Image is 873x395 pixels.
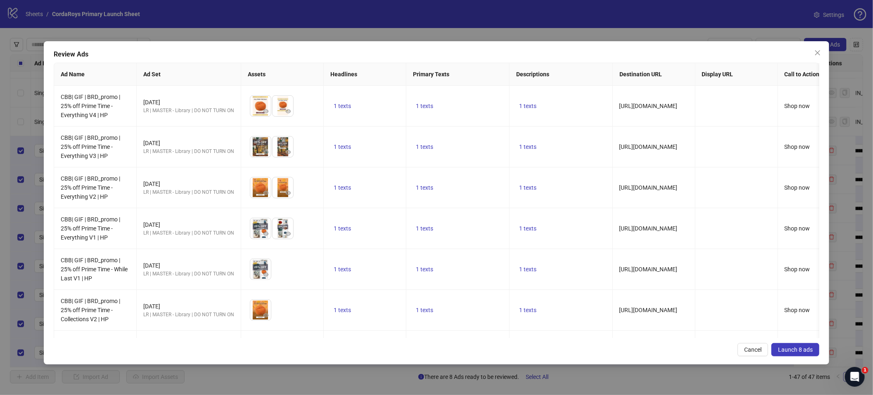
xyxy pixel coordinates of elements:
img: Asset 2 [273,177,293,198]
span: 1 texts [334,103,351,109]
div: LR | MASTER - Library | DO NOT TURN ON [143,107,234,115]
span: Cancel [744,346,762,353]
span: [URL][DOMAIN_NAME] [619,307,678,313]
button: 1 texts [413,142,437,152]
button: Cancel [738,343,768,356]
span: 1 texts [416,266,434,273]
button: 1 texts [330,101,354,111]
span: 1 texts [520,225,537,232]
th: Ad Name [54,63,137,86]
button: Preview [283,229,293,239]
button: 1 texts [413,223,437,233]
div: [DATE] [143,139,234,148]
th: Headlines [324,63,406,86]
button: Preview [261,147,271,157]
button: 1 texts [413,264,437,274]
th: Call to Action [778,63,840,86]
button: 1 texts [413,101,437,111]
button: Preview [261,188,271,198]
span: 1 texts [520,307,537,313]
th: Destination URL [613,63,695,86]
button: 1 texts [516,223,540,233]
th: Ad Set [137,63,241,86]
span: [URL][DOMAIN_NAME] [619,103,678,109]
span: CBB| GIF | BRD_promo | 25% off Prime Time - Everything V1 | HP [61,216,120,241]
span: Launch 8 ads [778,346,813,353]
span: [URL][DOMAIN_NAME] [619,266,678,273]
div: LR | MASTER - Library | DO NOT TURN ON [143,148,234,155]
th: Primary Texts [406,63,510,86]
span: 1 texts [520,266,537,273]
button: 1 texts [413,305,437,315]
button: Preview [261,106,271,116]
iframe: Intercom live chat [845,367,865,387]
button: Launch 8 ads [771,343,819,356]
th: Assets [241,63,324,86]
span: 1 [862,367,868,374]
button: 1 texts [330,264,354,274]
img: Asset 2 [273,96,293,116]
span: 1 texts [334,143,351,150]
img: Asset 1 [250,136,271,157]
button: 1 texts [516,142,540,152]
span: Shop now [785,225,810,232]
button: 1 texts [516,101,540,111]
span: Shop now [785,103,810,109]
span: CBB| GIF | BRD_promo | 25% off Prime Time - Everything V4 | HP [61,94,120,118]
span: 1 texts [520,103,537,109]
button: 1 texts [413,183,437,193]
button: 1 texts [330,142,354,152]
span: 1 texts [416,103,434,109]
span: eye [285,108,291,114]
span: eye [263,149,269,155]
div: [DATE] [143,220,234,229]
div: LR | MASTER - Library | DO NOT TURN ON [143,229,234,237]
div: [DATE] [143,302,234,311]
div: [DATE] [143,98,234,107]
div: LR | MASTER - Library | DO NOT TURN ON [143,188,234,196]
span: [URL][DOMAIN_NAME] [619,184,678,191]
span: eye [285,190,291,196]
th: Display URL [695,63,778,86]
span: CBB| GIF | BRD_promo | 25% off Prime Time - Everything V3 | HP [61,134,120,159]
button: Preview [261,270,271,280]
span: eye [285,231,291,237]
div: [DATE] [143,179,234,188]
img: Asset 2 [273,218,293,239]
button: Preview [283,106,293,116]
div: Review Ads [54,49,820,59]
button: 1 texts [516,183,540,193]
span: 1 texts [334,307,351,313]
button: Preview [283,147,293,157]
span: eye [263,231,269,237]
span: close [814,49,821,56]
span: Shop now [785,184,810,191]
span: 1 texts [416,307,434,313]
img: Asset 1 [250,218,271,239]
span: 1 texts [520,143,537,150]
div: LR | MASTER - Library | DO NOT TURN ON [143,270,234,278]
span: Shop now [785,143,810,150]
span: CBB| GIF | BRD_promo | 25% off Prime Time - While Last V1 | HP [61,257,128,282]
span: 1 texts [334,184,351,191]
span: eye [263,272,269,277]
img: Asset 1 [250,259,271,280]
img: Asset 1 [250,300,271,320]
button: Close [811,46,824,59]
div: LR | MASTER - Library | DO NOT TURN ON [143,311,234,319]
button: 1 texts [330,183,354,193]
th: Descriptions [510,63,613,86]
div: [DATE] [143,261,234,270]
button: Preview [261,229,271,239]
button: Preview [261,310,271,320]
span: 1 texts [416,225,434,232]
span: CBB| GIF | BRD_promo | 25% off Prime Time - Collections V2 | HP [61,298,120,322]
button: 1 texts [330,223,354,233]
span: 1 texts [520,184,537,191]
span: [URL][DOMAIN_NAME] [619,143,678,150]
button: 1 texts [516,264,540,274]
button: Preview [283,188,293,198]
span: 1 texts [334,225,351,232]
span: [URL][DOMAIN_NAME] [619,225,678,232]
span: Shop now [785,266,810,273]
